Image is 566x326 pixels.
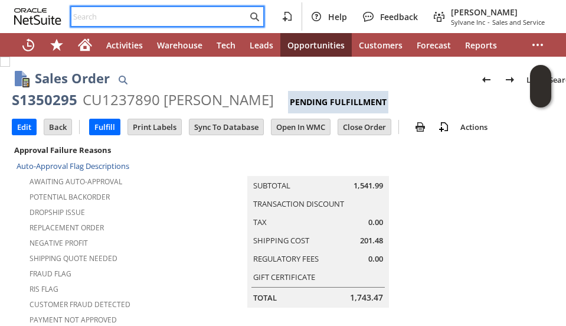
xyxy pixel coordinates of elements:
span: 0.00 [368,217,383,228]
span: Leads [250,40,273,51]
a: Shipping Cost [253,235,309,246]
a: Regulatory Fees [253,253,319,264]
caption: Summary [247,157,389,176]
a: Awaiting Auto-Approval [30,177,122,187]
a: Payment not approved [30,315,117,325]
span: 1,541.99 [354,180,383,191]
span: [PERSON_NAME] [451,6,545,18]
a: Leads [243,33,280,57]
a: Actions [456,122,492,132]
img: print.svg [413,120,427,134]
input: Search [71,9,247,24]
img: Quick Find [116,73,130,87]
a: Total [253,292,277,303]
img: add-record.svg [437,120,451,134]
a: Tech [210,33,243,57]
h1: Sales Order [35,69,110,88]
iframe: Click here to launch Oracle Guided Learning Help Panel [530,65,551,107]
input: Fulfill [90,119,120,135]
span: Sylvane Inc [451,18,485,27]
span: 1,743.47 [350,292,383,304]
a: Customers [352,33,410,57]
a: Recent Records [14,33,42,57]
a: Shipping Quote Needed [30,253,117,263]
a: Fraud Flag [30,269,71,279]
div: Approval Failure Reasons [12,142,159,158]
input: Back [44,119,71,135]
a: Dropship Issue [30,207,85,217]
span: 0.00 [368,253,383,265]
a: List [522,70,544,89]
input: Close Order [338,119,391,135]
a: Opportunities [280,33,352,57]
input: Print Labels [128,119,181,135]
span: Sales and Service [492,18,545,27]
img: Previous [479,73,493,87]
a: Tax [253,217,267,227]
svg: Shortcuts [50,38,64,52]
a: Auto-Approval Flag Descriptions [17,161,129,171]
a: Activities [99,33,150,57]
span: Warehouse [157,40,202,51]
a: Subtotal [253,180,290,191]
span: - [488,18,490,27]
div: S1350295 [12,90,77,109]
span: Customers [359,40,403,51]
a: Gift Certificate [253,272,315,282]
div: CU1237890 [PERSON_NAME] [83,90,274,109]
span: 201.48 [360,235,383,246]
svg: Search [247,9,261,24]
span: Reports [465,40,497,51]
input: Sync To Database [189,119,263,135]
div: Shortcuts [42,33,71,57]
a: Home [71,33,99,57]
a: RIS flag [30,284,58,294]
a: Reports [458,33,504,57]
span: Activities [106,40,143,51]
input: Edit [12,119,36,135]
img: Next [503,73,517,87]
svg: Recent Records [21,38,35,52]
div: Pending Fulfillment [288,91,388,113]
input: Open In WMC [271,119,330,135]
span: Oracle Guided Learning Widget. To move around, please hold and drag [530,87,551,108]
a: Forecast [410,33,458,57]
span: Tech [217,40,235,51]
div: More menus [524,33,552,57]
span: Feedback [380,11,418,22]
a: Customer Fraud Detected [30,299,130,309]
a: Negative Profit [30,238,88,248]
svg: Home [78,38,92,52]
span: Opportunities [287,40,345,51]
a: Transaction Discount [253,198,344,209]
span: Help [328,11,347,22]
a: Warehouse [150,33,210,57]
span: Forecast [417,40,451,51]
svg: logo [14,8,61,25]
a: Replacement Order [30,223,104,233]
a: Potential Backorder [30,192,110,202]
